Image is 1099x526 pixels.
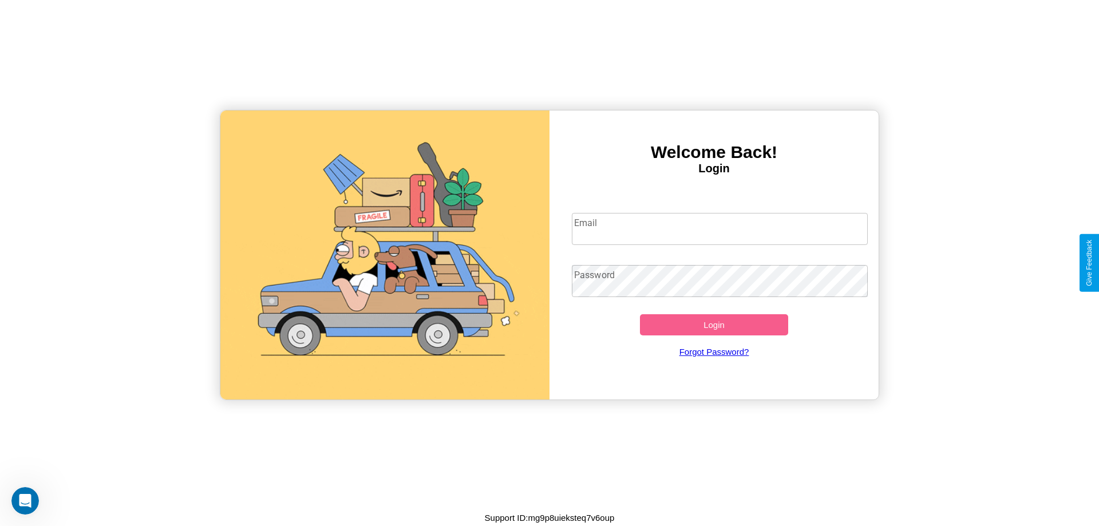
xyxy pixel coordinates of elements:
[640,314,788,335] button: Login
[485,510,615,525] p: Support ID: mg9p8uieksteq7v6oup
[549,143,879,162] h3: Welcome Back!
[549,162,879,175] h4: Login
[11,487,39,515] iframe: Intercom live chat
[220,110,549,400] img: gif
[1085,240,1093,286] div: Give Feedback
[566,335,863,368] a: Forgot Password?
